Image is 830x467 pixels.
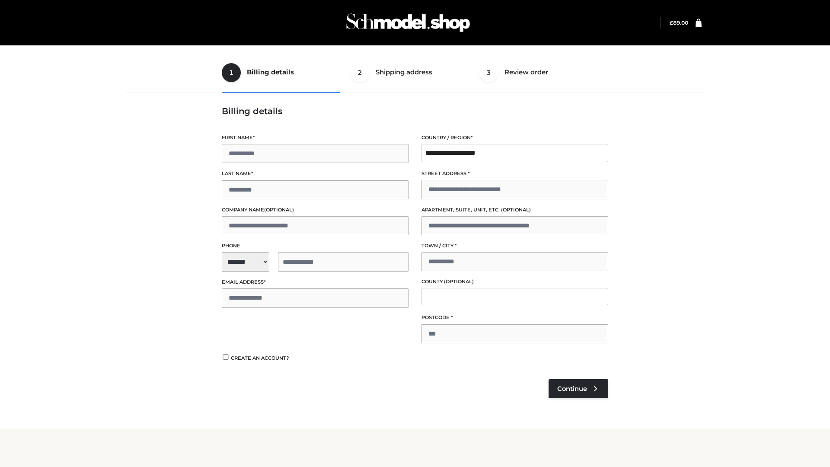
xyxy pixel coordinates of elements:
[421,206,608,214] label: Apartment, suite, unit, etc.
[670,19,673,26] span: £
[264,207,294,213] span: (optional)
[231,355,289,361] span: Create an account?
[421,242,608,250] label: Town / City
[444,278,474,285] span: (optional)
[549,379,608,398] a: Continue
[222,354,230,360] input: Create an account?
[557,385,587,393] span: Continue
[421,313,608,322] label: Postcode
[222,106,608,116] h3: Billing details
[222,242,409,250] label: Phone
[343,6,473,40] img: Schmodel Admin 964
[421,170,608,178] label: Street address
[222,170,409,178] label: Last name
[222,278,409,286] label: Email address
[501,207,531,213] span: (optional)
[670,19,688,26] bdi: 89.00
[421,134,608,142] label: Country / Region
[222,206,409,214] label: Company name
[421,278,608,286] label: County
[222,134,409,142] label: First name
[670,19,688,26] a: £89.00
